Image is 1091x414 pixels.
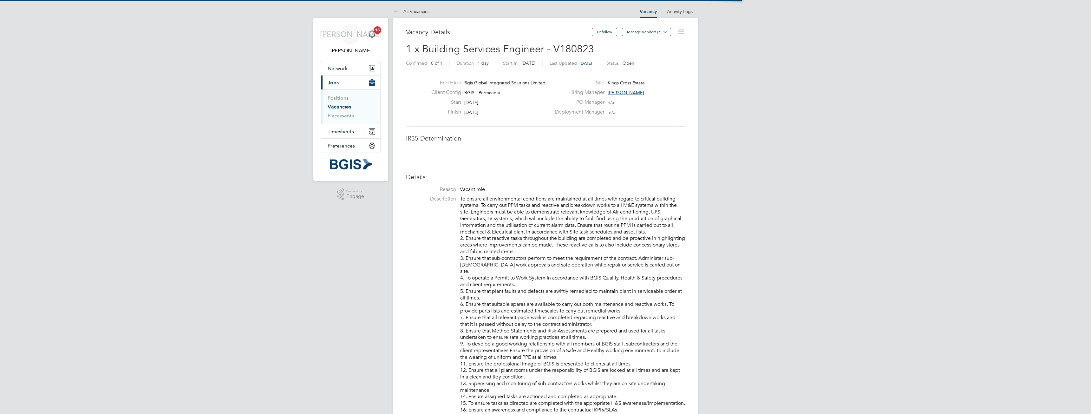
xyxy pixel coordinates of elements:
h3: IR35 Determination [406,134,685,142]
a: All Vacancies [393,9,429,14]
span: BGIS - Permanent [464,90,500,95]
span: [DATE] [521,60,535,66]
span: Bgis Global Integrated Solutions Limited [464,80,545,86]
div: Jobs [321,89,380,124]
span: [PERSON_NAME] [608,90,644,95]
button: Unfollow [592,28,617,36]
span: 0 of 1 [431,60,442,66]
span: n/a [608,100,614,105]
label: Finish [426,109,461,115]
a: Vacancies [328,104,351,110]
h3: Details [406,173,685,181]
h3: Vacancy Details [406,28,592,36]
span: Engage [346,194,364,199]
span: n/a [609,109,615,115]
label: Description [406,196,456,202]
button: Manage Vendors (7) [622,28,671,36]
a: Go to home page [321,159,381,169]
span: [DATE] [579,61,592,66]
label: End Hirer [426,80,461,86]
a: 15 [366,24,378,44]
span: 15 [374,26,381,34]
label: Client Config [426,89,461,96]
span: [DATE] [464,100,478,105]
span: Vacant role [460,186,485,193]
span: Jobs [328,80,339,86]
label: PO Manager [551,99,604,106]
a: Vacancy [640,9,657,14]
span: Kings Cross Estate [608,80,645,86]
nav: Main navigation [313,18,388,181]
button: Jobs [321,76,380,89]
label: Start [426,99,461,106]
span: [DATE] [464,109,478,115]
span: Network [328,65,348,71]
span: [PERSON_NAME] [320,30,382,38]
a: Positions [328,95,349,101]
span: Jake Osborne [321,47,381,55]
label: Site [551,80,604,86]
label: Last Updated [550,60,577,66]
a: Placements [328,113,354,119]
label: Hiring Manager [551,89,604,96]
span: Timesheets [328,128,354,135]
label: Reason [406,186,456,193]
img: bgis-logo-retina.png [330,159,372,169]
label: Start In [503,60,518,66]
button: Timesheets [321,124,380,138]
label: Duration [457,60,474,66]
a: [PERSON_NAME][PERSON_NAME] [321,24,381,55]
span: Open [623,60,634,66]
span: 1 day [478,60,489,66]
label: Deployment Manager [551,109,604,115]
button: Preferences [321,139,380,153]
span: Preferences [328,143,355,149]
a: Activity Logs [667,9,693,14]
label: Status [606,60,619,66]
span: 1 x Building Services Engineer - V180823 [406,43,594,55]
a: Powered byEngage [337,188,364,200]
button: Network [321,61,380,75]
label: Confirmed [406,60,427,66]
span: Powered by [346,188,364,194]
